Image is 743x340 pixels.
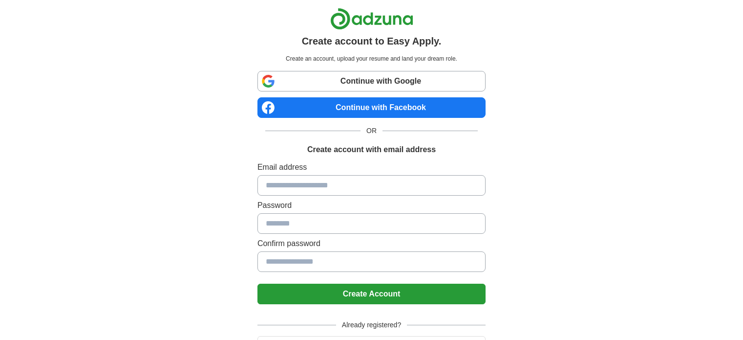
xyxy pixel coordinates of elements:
label: Email address [257,161,486,173]
img: Adzuna logo [330,8,413,30]
h1: Create account with email address [307,144,436,156]
label: Confirm password [257,238,486,249]
span: Already registered? [336,320,407,330]
a: Continue with Facebook [257,97,486,118]
a: Continue with Google [257,71,486,91]
span: OR [361,126,382,136]
label: Password [257,200,486,211]
button: Create Account [257,284,486,304]
p: Create an account, upload your resume and land your dream role. [259,54,484,63]
h1: Create account to Easy Apply. [302,34,442,48]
